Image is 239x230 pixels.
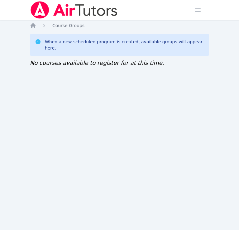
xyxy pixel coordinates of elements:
[30,60,164,66] span: No courses available to register for at this time.
[52,22,84,29] a: Course Groups
[45,39,204,51] div: When a new scheduled program is created, available groups will appear here.
[30,22,209,29] nav: Breadcrumb
[30,1,118,19] img: Air Tutors
[52,23,84,28] span: Course Groups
